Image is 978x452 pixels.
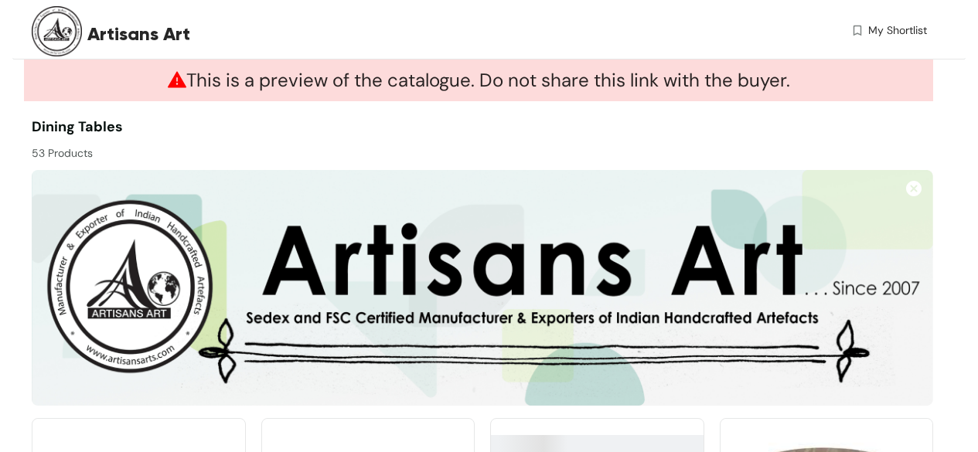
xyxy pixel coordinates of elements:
[32,138,482,161] div: 53 Products
[32,170,933,406] img: abd44680-1cc8-441c-ba7e-79982879f015
[868,22,927,39] span: My Shortlist
[850,22,864,39] img: wishlist
[87,20,190,48] span: Artisans Art
[168,70,186,89] span: warning
[32,6,82,56] img: Buyer Portal
[906,181,922,196] img: Close
[168,68,790,92] span: This is a preview of the catalogue. Do not share this link with the buyer.
[32,117,123,136] span: Dining Tables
